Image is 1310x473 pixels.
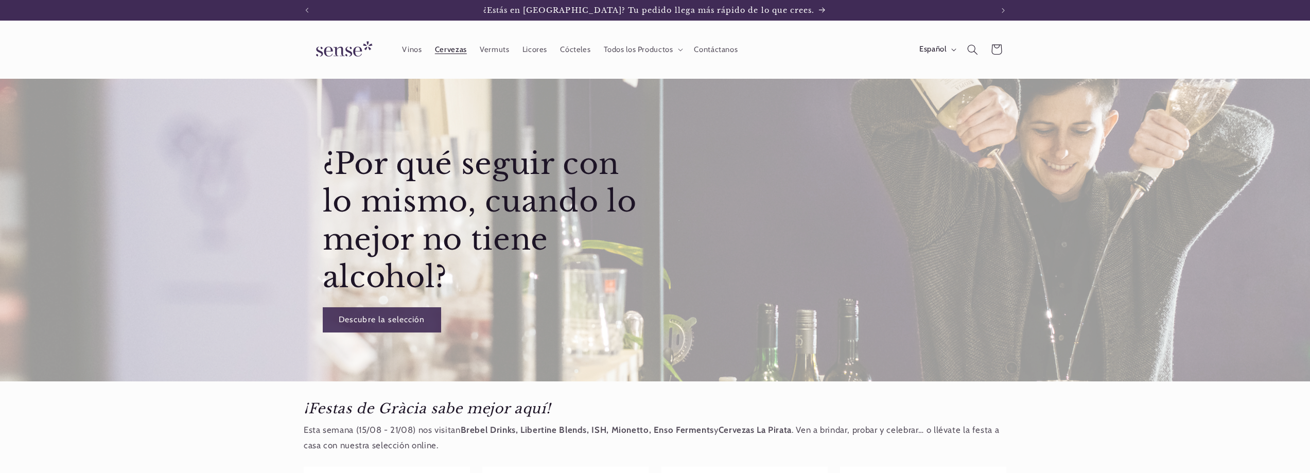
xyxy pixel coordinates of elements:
[304,400,550,417] em: ¡Festas de Gràcia sabe mejor aquí!
[919,44,946,55] span: Español
[304,35,381,64] img: Sense
[473,38,516,61] a: Vermuts
[435,45,467,55] span: Cervezas
[554,38,597,61] a: Cócteles
[560,45,590,55] span: Cócteles
[604,45,673,55] span: Todos los Productos
[597,38,688,61] summary: Todos los Productos
[480,45,509,55] span: Vermuts
[323,145,653,296] h2: ¿Por qué seguir con lo mismo, cuando lo mejor no tiene alcohol?
[688,38,744,61] a: Contáctanos
[461,425,714,435] strong: Brebel Drinks, Libertine Blends, ISH, Mionetto, Enso Ferments
[396,38,428,61] a: Vinos
[483,6,815,15] span: ¿Estás en [GEOGRAPHIC_DATA]? Tu pedido llega más rápido de lo que crees.
[694,45,738,55] span: Contáctanos
[300,31,385,68] a: Sense
[402,45,422,55] span: Vinos
[522,45,547,55] span: Licores
[304,423,1006,453] p: Esta semana (15/08 - 21/08) nos visitan y . Ven a brindar, probar y celebrar… o llévate la festa ...
[913,39,960,60] button: Español
[323,307,441,332] a: Descubre la selección
[719,425,792,435] strong: Cervezas La Pirata
[428,38,473,61] a: Cervezas
[516,38,554,61] a: Licores
[961,38,985,61] summary: Búsqueda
